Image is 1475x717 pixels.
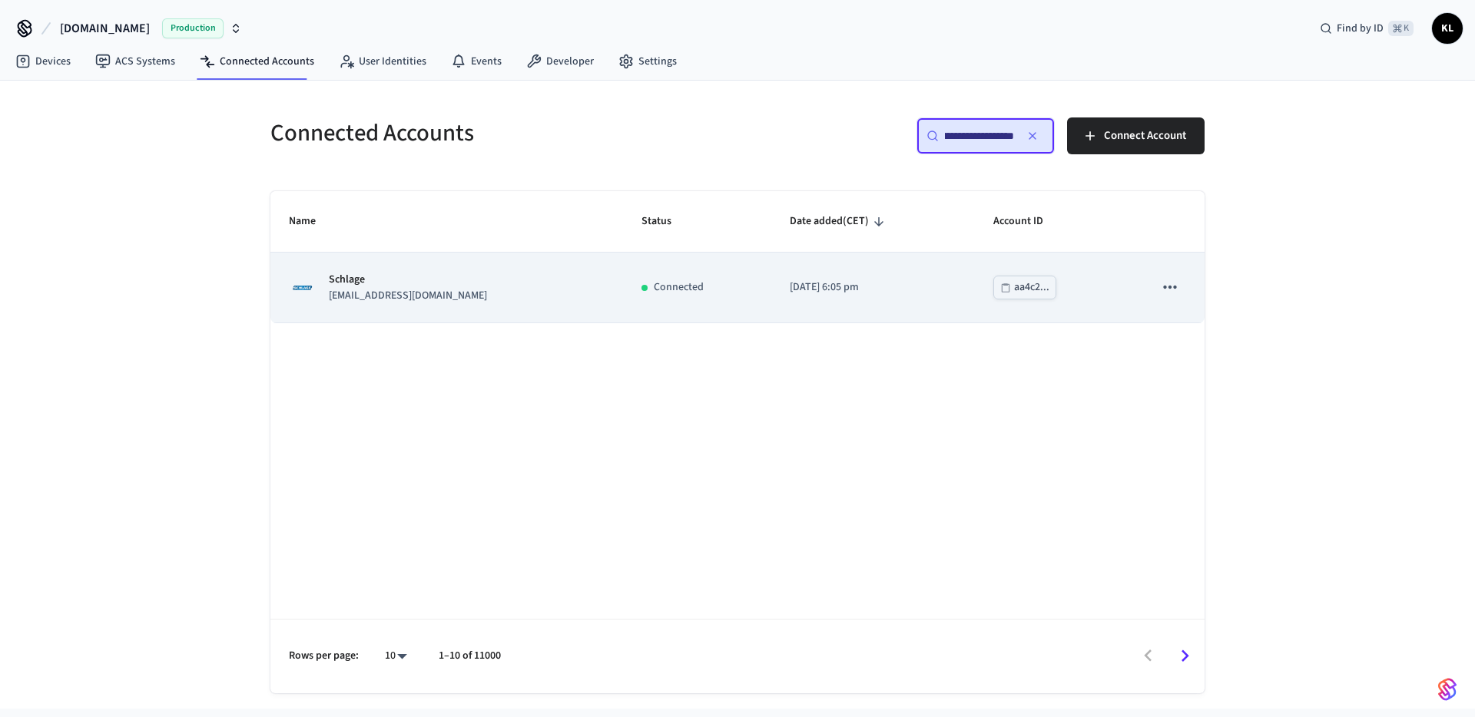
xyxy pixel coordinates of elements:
[1388,21,1414,36] span: ⌘ K
[1432,13,1463,44] button: KL
[1104,126,1186,146] span: Connect Account
[289,648,359,664] p: Rows per page:
[83,48,187,75] a: ACS Systems
[162,18,224,38] span: Production
[270,117,728,149] h5: Connected Accounts
[790,210,889,233] span: Date added(CET)
[60,19,150,38] span: [DOMAIN_NAME]
[3,48,83,75] a: Devices
[514,48,606,75] a: Developer
[329,288,487,304] p: [EMAIL_ADDRESS][DOMAIN_NAME]
[377,645,414,667] div: 10
[439,48,514,75] a: Events
[289,274,317,302] img: Schlage Logo, Square
[993,210,1063,233] span: Account ID
[993,276,1056,299] button: aa4c2...
[641,210,691,233] span: Status
[1067,117,1205,154] button: Connect Account
[187,48,326,75] a: Connected Accounts
[326,48,439,75] a: User Identities
[654,279,704,296] p: Connected
[1434,15,1461,42] span: KL
[790,279,956,296] p: [DATE] 6:05 pm
[1438,677,1457,702] img: SeamLogoGradient.69752ec5.svg
[1337,21,1384,36] span: Find by ID
[289,210,336,233] span: Name
[270,191,1205,323] table: sticky table
[606,48,689,75] a: Settings
[1308,15,1426,42] div: Find by ID⌘ K
[329,272,487,288] p: Schlage
[439,648,501,664] p: 1–10 of 11000
[1167,638,1203,674] button: Go to next page
[1014,278,1049,297] div: aa4c2...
